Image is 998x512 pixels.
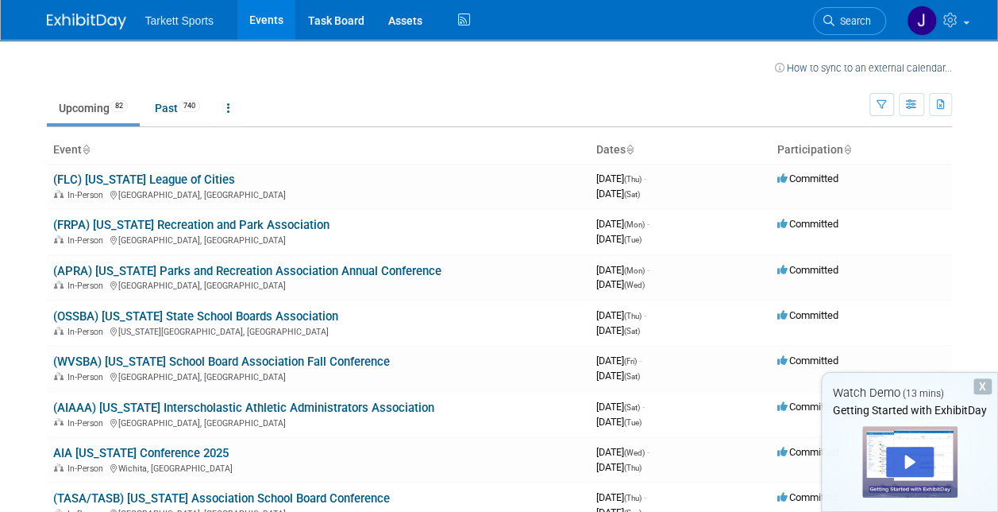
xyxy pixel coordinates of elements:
[644,173,646,184] span: -
[907,6,937,36] img: Justin Cuddy
[903,388,944,399] span: (13 mins)
[624,448,645,457] span: (Wed)
[624,175,642,184] span: (Thu)
[53,370,584,382] div: [GEOGRAPHIC_DATA], [GEOGRAPHIC_DATA]
[624,190,640,199] span: (Sat)
[626,143,634,156] a: Sort by Start Date
[624,220,645,229] span: (Mon)
[647,218,649,230] span: -
[596,278,645,290] span: [DATE]
[53,309,338,324] a: (OSSBA) [US_STATE] State School Boards Association
[53,264,441,278] a: (APRA) [US_STATE] Parks and Recreation Association Annual Conference
[67,418,108,429] span: In-Person
[596,218,649,230] span: [DATE]
[973,378,992,394] div: Dismiss
[53,173,235,187] a: (FLC) [US_STATE] League of Cities
[67,464,108,474] span: In-Person
[777,264,838,276] span: Committed
[596,446,649,458] span: [DATE]
[67,281,108,291] span: In-Person
[110,100,128,112] span: 82
[596,491,646,503] span: [DATE]
[596,188,640,200] span: [DATE]
[54,190,64,198] img: In-Person Event
[624,418,642,427] span: (Tue)
[596,264,649,276] span: [DATE]
[596,173,646,184] span: [DATE]
[67,372,108,382] span: In-Person
[596,324,640,336] span: [DATE]
[53,461,584,474] div: Wichita, [GEOGRAPHIC_DATA]
[53,188,584,200] div: [GEOGRAPHIC_DATA], [GEOGRAPHIC_DATA]
[843,143,851,156] a: Sort by Participation Type
[54,464,64,471] img: In-Person Event
[53,278,584,291] div: [GEOGRAPHIC_DATA], [GEOGRAPHIC_DATA]
[813,7,886,35] a: Search
[54,418,64,426] img: In-Person Event
[822,385,997,401] div: Watch Demo
[145,14,214,27] span: Tarkett Sports
[777,218,838,230] span: Committed
[777,446,838,458] span: Committed
[624,266,645,275] span: (Mon)
[53,401,434,415] a: (AIAAA) [US_STATE] Interscholastic Athletic Administrators Association
[771,137,952,164] th: Participation
[775,62,952,74] a: How to sync to an external calendar...
[644,309,646,321] span: -
[47,14,126,29] img: ExhibitDay
[143,93,212,123] a: Past740
[82,143,90,156] a: Sort by Event Name
[47,93,140,123] a: Upcoming82
[639,355,642,367] span: -
[624,235,642,244] span: (Tue)
[777,309,838,321] span: Committed
[777,355,838,367] span: Committed
[590,137,771,164] th: Dates
[53,446,229,460] a: AIA [US_STATE] Conference 2025
[53,218,329,232] a: (FRPA) [US_STATE] Recreation and Park Association
[54,372,64,380] img: In-Person Event
[886,447,934,477] div: Play
[822,402,997,418] div: Getting Started with ExhibitDay
[642,401,645,413] span: -
[777,491,838,503] span: Committed
[777,401,838,413] span: Committed
[596,416,642,428] span: [DATE]
[624,494,642,502] span: (Thu)
[53,355,390,369] a: (WVSBA) [US_STATE] School Board Association Fall Conference
[624,312,642,320] span: (Thu)
[53,416,584,429] div: [GEOGRAPHIC_DATA], [GEOGRAPHIC_DATA]
[179,100,200,112] span: 740
[67,327,108,337] span: In-Person
[624,403,640,412] span: (Sat)
[54,235,64,243] img: In-Person Event
[53,491,390,506] a: (TASA/TASB) [US_STATE] Association School Board Conference
[624,281,645,289] span: (Wed)
[53,233,584,246] div: [GEOGRAPHIC_DATA], [GEOGRAPHIC_DATA]
[67,235,108,246] span: In-Person
[47,137,590,164] th: Event
[596,233,642,245] span: [DATE]
[54,327,64,335] img: In-Person Event
[624,372,640,381] span: (Sat)
[624,327,640,336] span: (Sat)
[596,401,645,413] span: [DATE]
[834,15,871,27] span: Search
[67,190,108,200] span: In-Person
[53,324,584,337] div: [US_STATE][GEOGRAPHIC_DATA], [GEOGRAPHIC_DATA]
[647,446,649,458] span: -
[777,173,838,184] span: Committed
[624,357,637,366] span: (Fri)
[596,309,646,321] span: [DATE]
[644,491,646,503] span: -
[596,461,642,473] span: [DATE]
[647,264,649,276] span: -
[54,281,64,289] img: In-Person Event
[624,464,642,472] span: (Thu)
[596,355,642,367] span: [DATE]
[596,370,640,382] span: [DATE]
